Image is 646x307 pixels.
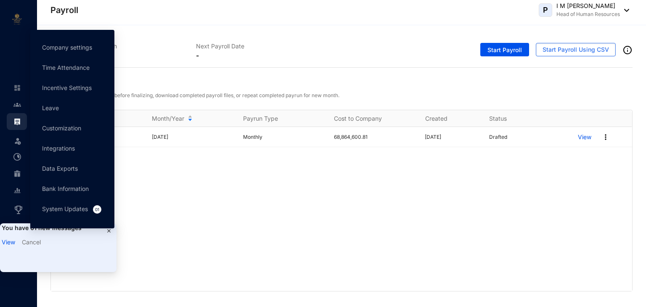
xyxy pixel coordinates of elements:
li: Contacts [7,96,27,113]
a: Incentive Settings [42,84,92,91]
li: Gratuity [7,165,27,182]
a: Bank Information [42,185,89,192]
p: I M [PERSON_NAME] [556,2,620,10]
a: System Updates01 [42,205,102,212]
a: Integrations [42,145,75,152]
a: Leave [42,104,59,111]
a: Company settings [42,44,92,51]
li: Payroll [7,113,27,130]
img: payroll.289672236c54bbec4828.svg [13,118,21,125]
th: Status [479,110,568,127]
span: Start Payroll [487,46,522,54]
li: Home [7,79,27,96]
span: P [543,6,548,14]
p: 68,864,600.81 [334,133,415,141]
a: Time Attendance [42,64,90,71]
p: Drafted [489,133,507,141]
img: home-unselected.a29eae3204392db15eaf.svg [13,84,21,92]
a: Customization [42,124,81,132]
img: report-unselected.e6a6b4230fc7da01f883.svg [13,187,21,194]
button: Start Payroll [480,43,529,56]
a: View [2,238,15,246]
p: Next Payroll Date [196,42,342,50]
img: time-attendance-unselected.8aad090b53826881fffb.svg [13,153,21,161]
img: people-unselected.118708e94b43a90eceab.svg [13,101,21,109]
th: Payrun Type [233,110,324,127]
img: dropdown-black.8e83cc76930a90b1a4fdb6d089b7bf3a.svg [620,9,629,12]
button: Start Payroll Using CSV [536,43,616,56]
a: View [578,133,591,141]
p: You have 01 new messages [2,223,116,233]
span: Start Payroll Using CSV [543,45,609,54]
span: Month/Year [152,114,184,123]
p: - [196,50,199,61]
img: gratuity-unselected.a8c340787eea3cf492d7.svg [13,170,21,177]
li: Time Attendance [7,148,27,165]
p: Total Payroll Last Month [50,42,196,50]
p: [DATE] [425,133,479,141]
a: Data Exports [42,165,78,172]
p: View draft payrun and edit before finalizing, download completed payroll files, or repeat complet... [50,91,633,100]
img: leave-unselected.2934df6273408c3f84d9.svg [13,137,22,145]
p: [DATE] [152,133,233,141]
a: Cancel [22,238,41,246]
th: Created [415,110,479,127]
img: award_outlined.f30b2bda3bf6ea1bf3dd.svg [13,205,24,215]
p: Payroll [50,4,78,16]
th: Cost to Company [324,110,415,127]
p: Monthly [243,133,324,141]
li: Reports [7,182,27,199]
img: more.27664ee4a8faa814348e188645a3c1fc.svg [601,133,610,141]
img: info-outined.c2a0bb1115a2853c7f4cb4062ec879bc.svg [622,45,633,55]
p: Head of Human Resources [556,10,620,19]
img: logo [8,10,26,29]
